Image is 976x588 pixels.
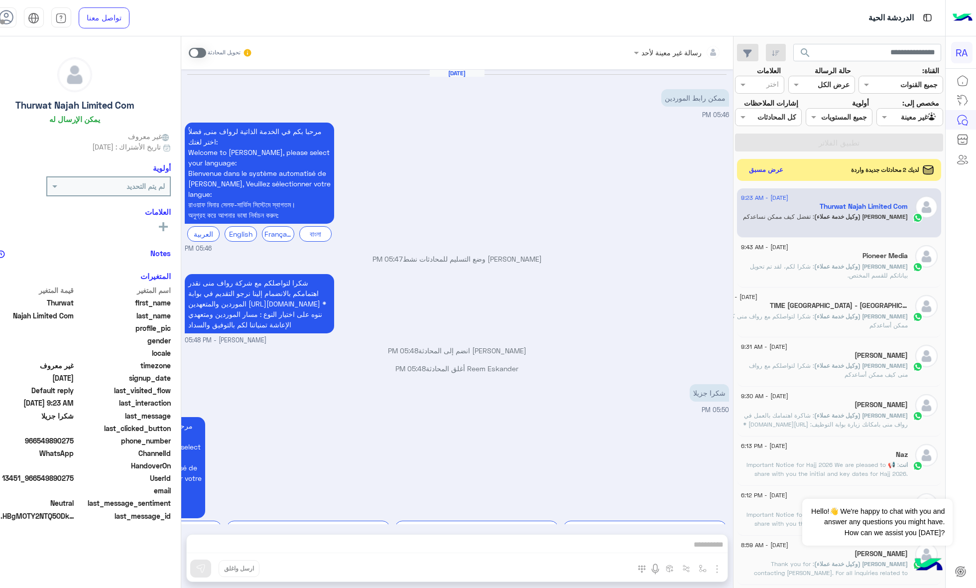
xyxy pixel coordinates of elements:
button: عرض مسبق [744,162,787,177]
p: 10/9/2025, 5:50 PM [690,384,729,402]
img: WhatsApp [913,213,923,223]
h5: Thurwat Najah Limited Com [15,100,134,111]
img: defaultAdmin.png [915,196,938,218]
h5: Ismail Saber [854,401,908,409]
span: انت [899,461,908,468]
span: search [799,47,811,59]
span: 05:48 PM [388,346,418,355]
img: WhatsApp [913,312,923,322]
span: [DATE] - 9:43 AM [741,243,788,252]
span: [DATE] - 9:31 AM [741,342,787,351]
span: 05:47 PM [372,255,403,263]
img: defaultAdmin.png [915,444,938,466]
img: WhatsApp [913,262,923,272]
h5: Naz [896,450,908,459]
h5: KAMIL HUSAIN [854,550,908,558]
img: defaultAdmin.png [915,394,938,417]
span: تفضل كيف ممكن نساعدكم [743,213,814,220]
span: [PERSON_NAME] (وكيل خدمة عملاء) [814,560,908,568]
button: تطبيق الفلاتر [735,134,943,151]
h6: [DATE] [430,70,485,77]
label: حالة الرسالة [815,65,851,76]
img: Logo [953,7,973,28]
img: WhatsApp [913,362,923,372]
h5: TIME Ruba Hotel - Makkah فندق تايم ربا [770,301,908,310]
label: القناة: [922,65,939,76]
h6: Notes [150,249,171,258]
span: شكرا لتواصلكم مع شركة رواف منى نقدر اهتمامكم بالانضمام إلينا نرجو التقديم في بوابة الموردين والمت... [188,279,327,329]
p: 10/9/2025, 5:46 PM [185,123,334,224]
label: أولوية [852,98,869,108]
div: English [225,226,257,242]
div: اختر [766,79,780,92]
span: UserId [76,473,171,483]
span: [PERSON_NAME] - 05:48 PM [185,336,266,345]
div: English [227,521,390,536]
span: شكرا لكم، لقد تم تحويل بياناتكم للقسم المختص. [750,263,908,279]
span: email [76,485,171,496]
span: locale [76,348,171,358]
h5: Pioneer Media [862,252,908,260]
span: HandoverOn [76,460,171,471]
span: [DATE] - 6:13 PM [741,441,787,450]
span: last_clicked_button [76,423,171,434]
img: defaultAdmin.png [915,245,938,268]
span: 05:46 PM [185,244,212,254]
span: last_interaction [76,398,171,408]
span: 05:46 PM [702,111,729,119]
span: شكرا لتواصلكم مع رواف منى كيف ممكن أساعدكم [749,362,908,378]
span: [PERSON_NAME] (وكيل خدمة عملاء) [814,312,908,320]
img: defaultAdmin.png [915,345,938,367]
div: RA [951,42,973,63]
div: العربية [187,226,220,242]
span: phone_number [76,436,171,446]
img: hulul-logo.png [911,548,946,583]
span: [DATE] - 6:12 PM [741,491,787,500]
p: [PERSON_NAME] وضع التسليم للمحادثات نشط [185,254,729,264]
img: tab [921,11,934,24]
img: WhatsApp [913,461,923,471]
span: [PERSON_NAME] (وكيل خدمة عملاء) [814,412,908,419]
span: تاريخ الأشتراك : [DATE] [92,142,161,152]
p: Reem Eskander أغلق المحادثة [185,363,729,374]
label: مخصص إلى: [902,98,939,108]
label: العلامات [757,65,781,76]
span: 05:50 PM [702,406,729,414]
label: إشارات الملاحظات [744,98,798,108]
span: ChannelId [76,448,171,458]
span: Hello!👋 We're happy to chat with you and answer any questions you might have. How can we assist y... [802,499,952,546]
a: tab [51,7,71,28]
p: الدردشة الحية [868,11,914,25]
span: last_message [76,411,171,421]
h6: يمكن الإرسال له [49,115,100,124]
p: 10/9/2025, 5:48 PM [185,274,334,333]
img: WhatsApp [913,411,923,421]
img: tab [28,12,39,24]
span: last_name [76,310,171,321]
span: 📢 Important Notice for Hajj 2026 We are pleased to share with you the initial and key dates for H... [741,461,908,576]
h6: أولوية [153,163,171,172]
span: timezone [76,360,171,371]
small: تحويل المحادثة [208,49,241,57]
h5: Thurwat Najah Limited Com [820,202,908,211]
p: 10/9/2025, 5:46 PM [661,89,729,107]
div: Français [262,226,294,242]
span: 05:48 PM [395,364,426,373]
span: [DATE] - 8:59 AM [741,541,788,550]
img: defaultAdmin.png [915,295,938,317]
span: last_message_id [81,511,171,521]
h5: Joe [854,351,908,360]
button: ارسل واغلق [219,560,259,577]
span: اسم المتغير [76,285,171,295]
span: [PERSON_NAME] (وكيل خدمة عملاء) [814,213,908,220]
span: last_visited_flow [76,385,171,396]
button: search [793,44,818,65]
span: signup_date [76,373,171,383]
span: [DATE] - 9:23 AM [741,193,788,202]
span: [PERSON_NAME] (وكيل خدمة عملاء) [814,263,908,270]
div: বাংলা [299,226,332,242]
span: [DATE] - 9:30 AM [741,392,788,401]
span: لديك 2 محادثات جديدة واردة [851,165,919,174]
span: غير معروف [128,131,171,142]
span: last_message_sentiment [76,498,171,508]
